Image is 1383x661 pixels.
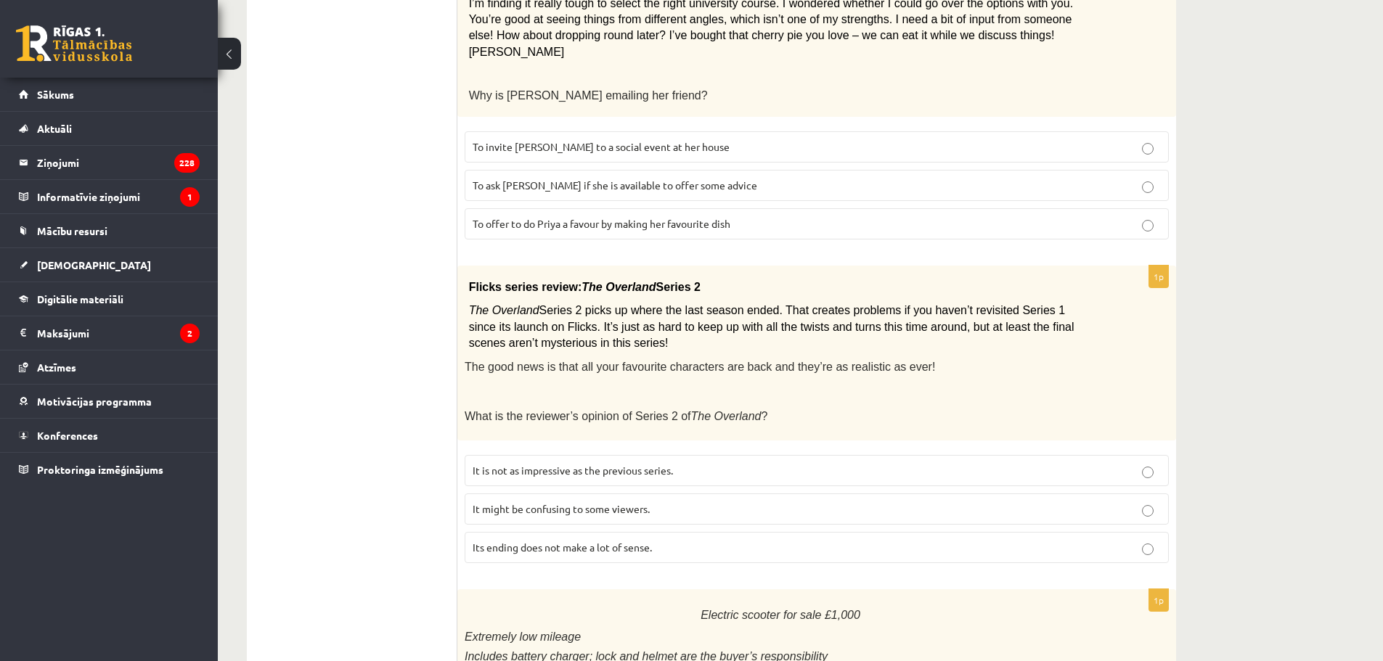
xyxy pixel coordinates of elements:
span: Proktoringa izmēģinājums [37,463,163,476]
a: Mācību resursi [19,214,200,247]
span: [DEMOGRAPHIC_DATA] [37,258,151,271]
p: 1p [1149,265,1169,288]
span: It might be confusing to some viewers. [473,502,650,515]
span: Konferences [37,429,98,442]
span: Motivācijas programma [37,395,152,408]
a: [DEMOGRAPHIC_DATA] [19,248,200,282]
span: Why is [PERSON_NAME] emailing her friend? [469,89,708,102]
input: To ask [PERSON_NAME] if she is available to offer some advice [1142,181,1154,193]
span: Aktuāli [37,122,72,135]
span: To invite [PERSON_NAME] to a social event at her house [473,140,730,153]
span: Series 2 [656,281,701,293]
input: To offer to do Priya a favour by making her favourite dish [1142,220,1154,231]
a: Digitālie materiāli [19,282,200,316]
legend: Maksājumi [37,316,200,350]
a: Atzīmes [19,350,200,384]
span: The Overland [582,281,656,293]
p: 1p [1149,588,1169,612]
span: To offer to do Priya a favour by making her favourite dish [473,217,730,230]
i: 1 [180,187,200,207]
a: Proktoringa izmēģinājums [19,453,200,486]
span: [PERSON_NAME] [469,46,565,58]
input: Its ending does not make a lot of sense. [1142,543,1154,555]
a: Motivācijas programma [19,385,200,418]
span: The Overland [691,410,762,422]
a: Rīgas 1. Tālmācības vidusskola [16,25,132,62]
input: It is not as impressive as the previous series. [1142,467,1154,478]
legend: Ziņojumi [37,146,200,179]
a: Ziņojumi228 [19,146,200,179]
input: To invite [PERSON_NAME] to a social event at her house [1142,143,1154,155]
span: Atzīmes [37,361,76,374]
a: Informatīvie ziņojumi1 [19,180,200,213]
span: The Overland [469,304,539,316]
i: 2 [180,324,200,343]
i: 228 [174,153,200,173]
a: Sākums [19,78,200,111]
a: Aktuāli [19,112,200,145]
span: Flicks series review: [469,281,582,293]
span: The good news is that all your favourite characters are back and they’re as realistic as ever! [465,361,935,373]
span: Electric scooter for sale £1,000 [701,609,860,621]
input: It might be confusing to some viewers. [1142,505,1154,517]
span: Mācību resursi [37,224,107,237]
span: It is not as impressive as the previous series. [473,464,673,477]
span: Its ending does not make a lot of sense. [473,541,652,554]
legend: Informatīvie ziņojumi [37,180,200,213]
span: To ask [PERSON_NAME] if she is available to offer some advice [473,178,757,192]
a: Konferences [19,419,200,452]
span: What is the reviewer’s opinion of Series 2 of ? [465,410,767,422]
span: Digitālie materiāli [37,292,123,305]
span: Extremely low mileage [465,631,581,643]
span: Sākums [37,88,74,101]
a: Maksājumi2 [19,316,200,350]
span: Series 2 picks up where the last season ended. That creates problems if you haven’t revisited Ser... [469,304,1074,349]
